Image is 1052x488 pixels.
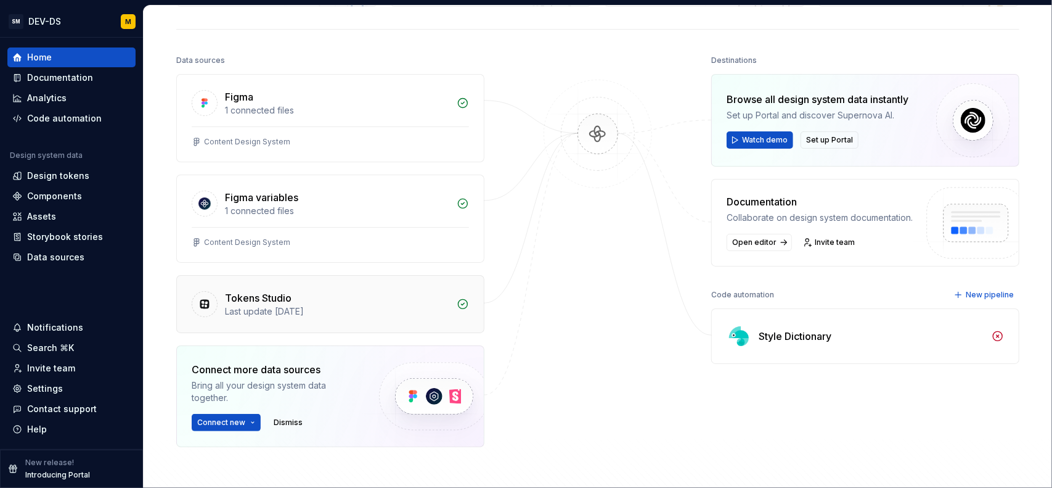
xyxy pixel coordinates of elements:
div: Search ⌘K [27,342,74,354]
div: M [125,17,131,27]
button: New pipeline [950,286,1019,304]
span: New pipeline [966,290,1014,300]
a: Settings [7,379,136,399]
div: Destinations [711,52,757,69]
div: Content Design System [204,137,290,147]
a: Storybook stories [7,227,136,247]
a: Figma1 connected filesContent Design System [176,74,484,162]
a: Tokens StudioLast update [DATE] [176,275,484,333]
a: Invite team [799,234,860,251]
div: Code automation [711,286,774,304]
div: Contact support [27,403,97,415]
div: Collaborate on design system documentation. [727,212,913,224]
a: Analytics [7,88,136,108]
div: Design system data [10,151,83,160]
div: Documentation [727,194,913,209]
a: Documentation [7,68,136,88]
div: Browse all design system data instantly [727,92,908,107]
div: Help [27,423,47,436]
button: Search ⌘K [7,338,136,358]
div: Code automation [27,112,102,125]
a: Open editor [727,234,792,251]
div: Home [27,51,52,64]
div: Figma variables [225,190,298,205]
span: Connect new [197,418,245,428]
button: Help [7,420,136,439]
div: Connect more data sources [192,362,358,377]
div: Notifications [27,321,83,334]
div: Analytics [27,92,67,104]
div: Documentation [27,72,93,84]
button: Connect new [192,414,261,431]
div: Components [27,190,82,202]
div: 1 connected files [225,205,449,217]
span: Open editor [732,238,777,247]
div: Figma [225,89,253,104]
button: Watch demo [727,131,793,149]
a: Code automation [7,109,136,128]
a: Invite team [7,358,136,378]
p: New release! [25,458,74,468]
div: SM [9,14,23,29]
div: 1 connected files [225,104,449,117]
div: Tokens Studio [225,291,292,305]
div: Assets [27,210,56,223]
button: Notifications [7,318,136,337]
a: Components [7,186,136,206]
div: Settings [27,383,63,395]
p: Introducing Portal [25,470,90,480]
span: Set up Portal [806,135,853,145]
button: SMDEV-DSM [2,8,141,35]
div: Storybook stories [27,231,103,243]
div: Content Design System [204,238,290,247]
a: Figma variables1 connected filesContent Design System [176,175,484,263]
a: Home [7,48,136,67]
a: Data sources [7,247,136,267]
button: Contact support [7,399,136,419]
div: DEV-DS [28,15,61,28]
div: Set up Portal and discover Supernova AI. [727,109,908,122]
div: Last update [DATE] [225,305,449,318]
span: Watch demo [742,135,788,145]
button: Set up Portal [801,131,858,149]
a: Design tokens [7,166,136,186]
span: Invite team [815,238,855,247]
div: Bring all your design system data together. [192,379,358,404]
div: Style Dictionary [759,329,831,344]
button: Dismiss [268,414,308,431]
div: Design tokens [27,170,89,182]
a: Assets [7,207,136,226]
div: Invite team [27,362,75,374]
div: Data sources [27,251,84,263]
div: Data sources [176,52,225,69]
span: Dismiss [274,418,303,428]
